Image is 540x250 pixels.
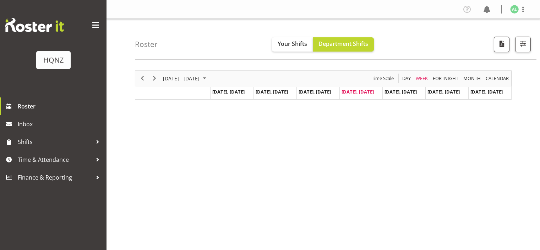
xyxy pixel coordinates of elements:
span: Time Scale [371,74,394,83]
div: August 21 - 27, 2025 [160,71,211,86]
button: Fortnight [432,74,460,83]
div: Timeline Week of August 24, 2025 [135,70,512,100]
div: next period [148,71,160,86]
span: Time & Attendance [18,154,92,165]
button: Previous [138,74,147,83]
div: previous period [136,71,148,86]
button: Month [485,74,510,83]
button: Department Shifts [313,37,374,52]
span: Inbox [18,119,103,129]
span: Roster [18,101,103,112]
span: Fortnight [432,74,459,83]
span: Day [402,74,411,83]
span: Department Shifts [318,40,368,48]
span: [DATE], [DATE] [427,89,460,95]
span: Shifts [18,137,92,147]
button: Time Scale [371,74,395,83]
span: Week [415,74,429,83]
span: Finance & Reporting [18,172,92,183]
button: Download a PDF of the roster according to the set date range. [494,37,509,52]
span: [DATE], [DATE] [342,89,374,95]
span: Your Shifts [278,40,307,48]
h4: Roster [135,40,158,48]
button: Next [150,74,159,83]
span: [DATE], [DATE] [470,89,503,95]
span: [DATE] - [DATE] [162,74,200,83]
button: Timeline Month [462,74,482,83]
span: Month [463,74,481,83]
button: Timeline Week [415,74,429,83]
button: Your Shifts [272,37,313,52]
img: ana-ledesma2609.jpg [510,5,519,14]
span: [DATE], [DATE] [256,89,288,95]
span: calendar [485,74,509,83]
div: HQNZ [43,55,64,65]
button: Filter Shifts [515,37,531,52]
span: [DATE], [DATE] [384,89,417,95]
img: Rosterit website logo [5,18,64,32]
span: [DATE], [DATE] [212,89,245,95]
span: [DATE], [DATE] [299,89,331,95]
button: August 2025 [162,74,209,83]
button: Timeline Day [401,74,412,83]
